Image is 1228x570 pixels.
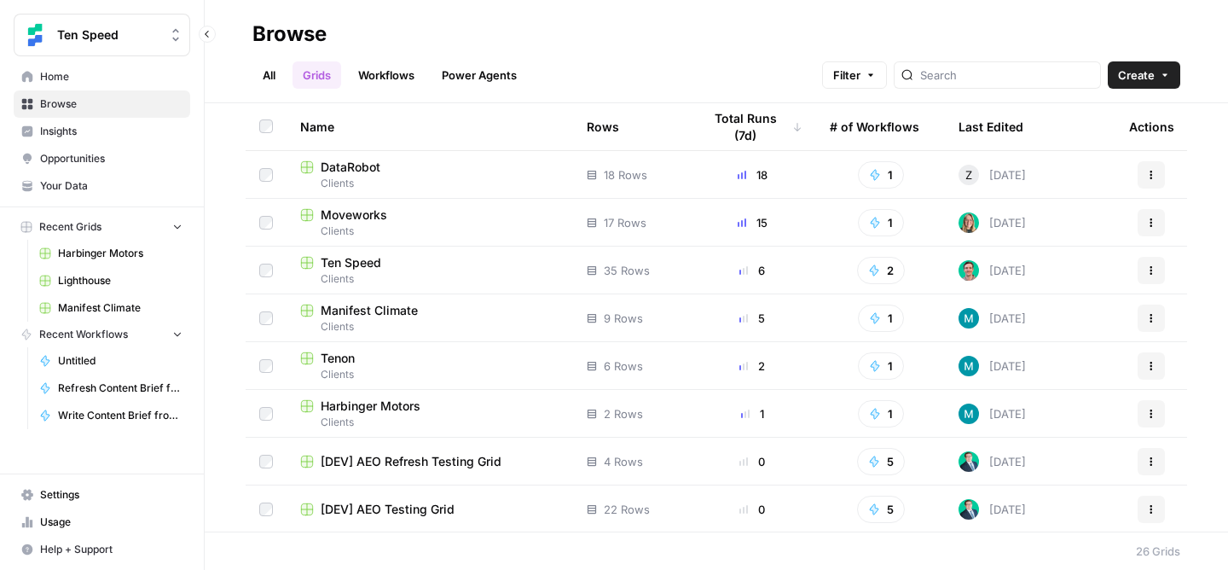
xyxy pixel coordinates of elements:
span: Ten Speed [321,254,381,271]
div: 0 [702,453,802,470]
button: 1 [858,305,904,332]
button: Filter [822,61,887,89]
div: Name [300,103,559,150]
span: 4 Rows [604,453,643,470]
span: 35 Rows [604,262,650,279]
a: Workflows [348,61,425,89]
div: [DATE] [959,356,1026,376]
a: Harbinger MotorsClients [300,398,559,430]
a: Harbinger Motors [32,240,190,267]
div: [DATE] [959,165,1026,185]
button: Workspace: Ten Speed [14,14,190,56]
img: 9k9gt13slxq95qn7lcfsj5lxmi7v [959,356,979,376]
a: Insights [14,118,190,145]
span: Recent Grids [39,219,101,235]
button: 2 [857,257,905,284]
span: Clients [300,415,559,430]
button: Recent Workflows [14,322,190,347]
div: Last Edited [959,103,1023,150]
div: 5 [702,310,802,327]
a: MoveworksClients [300,206,559,239]
a: All [252,61,286,89]
a: [DEV] AEO Refresh Testing Grid [300,453,559,470]
button: Recent Grids [14,214,190,240]
span: [DEV] AEO Refresh Testing Grid [321,453,501,470]
img: loq7q7lwz012dtl6ci9jrncps3v6 [959,499,979,520]
a: Manifest Climate [32,294,190,322]
a: Ten SpeedClients [300,254,559,287]
a: Grids [293,61,341,89]
span: Moveworks [321,206,387,224]
span: Filter [833,67,860,84]
a: Your Data [14,172,190,200]
a: Refresh Content Brief from Keyword [DEV] [32,375,190,402]
button: Help + Support [14,536,190,563]
span: Your Data [40,178,182,194]
input: Search [920,67,1093,84]
span: Harbinger Motors [58,246,182,261]
button: Create [1108,61,1180,89]
button: 1 [858,400,904,427]
a: Manifest ClimateClients [300,302,559,334]
span: 17 Rows [604,214,646,231]
span: 18 Rows [604,166,647,183]
span: Z [965,166,972,183]
span: Write Content Brief from Keyword [DEV] [58,408,182,423]
div: 15 [702,214,802,231]
div: 1 [702,405,802,422]
a: Power Agents [432,61,527,89]
div: [DATE] [959,451,1026,472]
div: Browse [252,20,327,48]
span: Ten Speed [57,26,160,44]
span: Manifest Climate [321,302,418,319]
span: Clients [300,271,559,287]
span: Insights [40,124,182,139]
span: Clients [300,224,559,239]
span: Tenon [321,350,355,367]
span: Refresh Content Brief from Keyword [DEV] [58,381,182,396]
span: 22 Rows [604,501,650,518]
a: Opportunities [14,145,190,172]
img: loq7q7lwz012dtl6ci9jrncps3v6 [959,451,979,472]
div: Actions [1129,103,1174,150]
span: Clients [300,319,559,334]
div: 6 [702,262,802,279]
a: Lighthouse [32,267,190,294]
span: 9 Rows [604,310,643,327]
a: Browse [14,90,190,118]
img: 9k9gt13slxq95qn7lcfsj5lxmi7v [959,404,979,424]
span: Manifest Climate [58,300,182,316]
button: 1 [858,209,904,236]
span: Home [40,69,182,84]
div: 26 Grids [1136,543,1180,560]
img: 9k9gt13slxq95qn7lcfsj5lxmi7v [959,308,979,329]
span: Help + Support [40,542,182,557]
div: # of Workflows [830,103,919,150]
span: Browse [40,96,182,112]
img: 1eahkienco7l9xb1thyc3hpt8xf6 [959,260,979,281]
span: Harbinger Motors [321,398,420,415]
button: 1 [858,161,904,189]
span: DataRobot [321,159,380,176]
span: 2 Rows [604,405,643,422]
a: Usage [14,509,190,536]
img: clj2pqnt5d80yvglzqbzt3r6x08a [959,212,979,233]
div: [DATE] [959,308,1026,329]
span: Usage [40,515,182,530]
span: [DEV] AEO Testing Grid [321,501,455,518]
span: Settings [40,487,182,503]
a: Settings [14,481,190,509]
a: Home [14,63,190,90]
a: TenonClients [300,350,559,382]
span: Create [1118,67,1155,84]
span: Lighthouse [58,273,182,288]
div: [DATE] [959,212,1026,233]
span: Clients [300,176,559,191]
button: 1 [858,352,904,380]
div: [DATE] [959,499,1026,520]
span: Opportunities [40,151,182,166]
span: Clients [300,367,559,382]
button: 5 [857,448,905,475]
a: Untitled [32,347,190,375]
div: [DATE] [959,404,1026,424]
